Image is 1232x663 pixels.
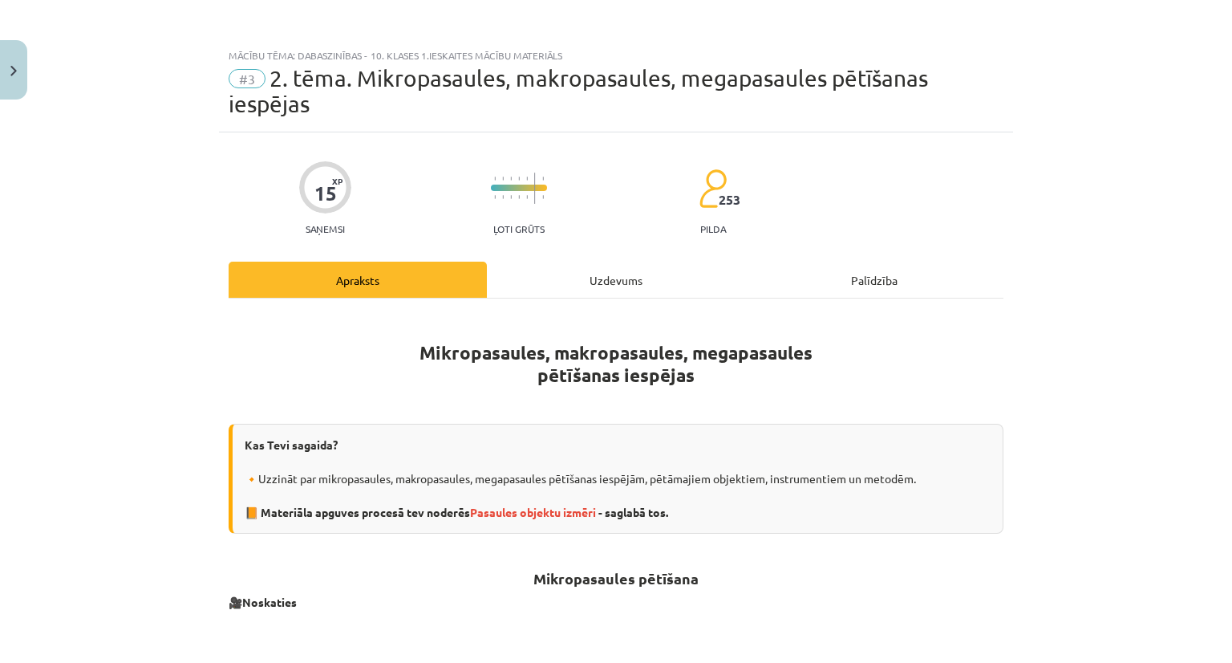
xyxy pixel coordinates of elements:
[245,437,338,452] strong: Kas Tevi sagaida?
[719,193,740,207] span: 253
[542,195,544,199] img: icon-short-line-57e1e144782c952c97e751825c79c345078a6d821885a25fce030b3d8c18986b.svg
[494,195,496,199] img: icon-short-line-57e1e144782c952c97e751825c79c345078a6d821885a25fce030b3d8c18986b.svg
[299,223,351,234] p: Saņemsi
[242,595,297,609] b: Noskaties
[502,177,504,181] img: icon-short-line-57e1e144782c952c97e751825c79c345078a6d821885a25fce030b3d8c18986b.svg
[700,223,726,234] p: pilda
[229,424,1003,534] div: 🔸Uzzināt par mikropasaules, makropasaules, megapasaules pētīšanas iespējām, pētāmajiem objektiem,...
[526,177,528,181] img: icon-short-line-57e1e144782c952c97e751825c79c345078a6d821885a25fce030b3d8c18986b.svg
[745,262,1003,298] div: Palīdzība
[470,505,596,519] a: Pasaules objektu izmēri
[533,569,699,588] strong: Mikropasaules pētīšana
[229,594,1003,611] p: 🎥
[534,173,536,204] img: icon-long-line-d9ea69661e0d244f92f715978eff75569469978d946b2353a9bb055b3ed8787d.svg
[245,505,668,519] strong: 📙 Materiāla apguves procesā tev noderēs - saglabā tos.
[229,69,265,88] span: #3
[502,195,504,199] img: icon-short-line-57e1e144782c952c97e751825c79c345078a6d821885a25fce030b3d8c18986b.svg
[314,182,337,205] div: 15
[510,195,512,199] img: icon-short-line-57e1e144782c952c97e751825c79c345078a6d821885a25fce030b3d8c18986b.svg
[494,177,496,181] img: icon-short-line-57e1e144782c952c97e751825c79c345078a6d821885a25fce030b3d8c18986b.svg
[518,195,520,199] img: icon-short-line-57e1e144782c952c97e751825c79c345078a6d821885a25fce030b3d8c18986b.svg
[493,223,545,234] p: Ļoti grūts
[419,341,813,387] strong: Mikropasaules, makropasaules, megapasaules pētīšanas iespējas
[487,262,745,298] div: Uzdevums
[518,177,520,181] img: icon-short-line-57e1e144782c952c97e751825c79c345078a6d821885a25fce030b3d8c18986b.svg
[229,50,1003,61] div: Mācību tēma: Dabaszinības - 10. klases 1.ieskaites mācību materiāls
[526,195,528,199] img: icon-short-line-57e1e144782c952c97e751825c79c345078a6d821885a25fce030b3d8c18986b.svg
[332,177,342,185] span: XP
[510,177,512,181] img: icon-short-line-57e1e144782c952c97e751825c79c345078a6d821885a25fce030b3d8c18986b.svg
[10,66,17,76] img: icon-close-lesson-0947bae3869378f0d4975bcd49f059093ad1ed9edebbc8119c70593378902aed.svg
[699,169,727,209] img: students-c634bb4e5e11cddfef0936a35e636f08e4e9abd3cc4e673bd6f9a4125e45ecb1.svg
[229,262,487,298] div: Apraksts
[229,65,928,117] span: 2. tēma. Mikropasaules, makropasaules, megapasaules pētīšanas iespējas
[542,177,544,181] img: icon-short-line-57e1e144782c952c97e751825c79c345078a6d821885a25fce030b3d8c18986b.svg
